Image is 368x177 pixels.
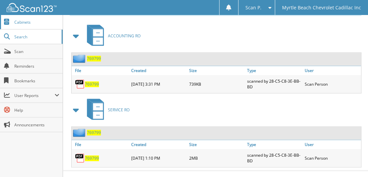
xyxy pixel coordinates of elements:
[72,140,130,149] a: File
[14,63,59,69] span: Reminders
[14,78,59,84] span: Bookmarks
[85,155,99,161] a: 769799
[14,93,55,98] span: User Reports
[85,81,99,87] a: 769799
[303,140,361,149] a: User
[108,107,130,113] span: SERVICE RO
[187,140,245,149] a: Size
[245,151,303,165] div: scanned by 28-C5-C8-3E-BB-BD
[245,66,303,75] a: Type
[7,3,57,12] img: scan123-logo-white.svg
[130,151,187,165] div: [DATE] 1:10 PM
[303,77,361,91] div: Scan Person
[72,66,130,75] a: File
[87,56,101,61] a: 769799
[14,34,58,40] span: Search
[75,153,85,163] img: PDF.png
[83,23,141,49] a: ACCOUNTING RO
[245,6,261,10] span: Scan P.
[87,130,101,135] a: 769799
[73,128,87,137] img: folder2.png
[14,107,59,113] span: Help
[108,33,141,39] span: ACCOUNTING RO
[245,77,303,91] div: scanned by 28-C5-C8-3E-BB-BD
[187,66,245,75] a: Size
[282,6,361,10] span: Myrtle Beach Chevrolet Cadillac Inc
[83,97,130,123] a: SERVICE RO
[14,19,59,25] span: Cabinets
[187,151,245,165] div: 2MB
[187,77,245,91] div: 739KB
[75,79,85,89] img: PDF.png
[130,140,187,149] a: Created
[303,151,361,165] div: Scan Person
[14,122,59,128] span: Announcements
[14,49,59,54] span: Scan
[335,145,368,177] iframe: Chat Widget
[245,140,303,149] a: Type
[130,66,187,75] a: Created
[303,66,361,75] a: User
[73,54,87,63] img: folder2.png
[130,77,187,91] div: [DATE] 3:31 PM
